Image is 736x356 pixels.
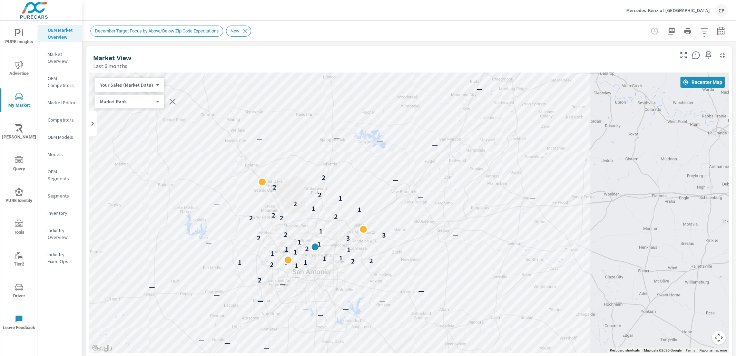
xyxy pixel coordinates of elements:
p: 1 [285,245,288,253]
button: Print Report [681,24,695,38]
span: [PERSON_NAME] [2,124,36,141]
span: Map data ©2025 Google [644,348,681,352]
span: My Market [2,93,36,109]
button: Recenter Map [680,77,725,88]
p: OEM Competitors [48,75,76,89]
p: 2 [305,244,309,253]
p: 1 [284,258,288,266]
p: Last 6 months [93,62,127,70]
p: — [418,192,423,201]
p: 1 [297,238,301,246]
p: — [334,133,340,142]
p: Competitors [48,116,76,123]
p: 1 [317,240,321,248]
p: — [264,344,269,352]
a: Terms (opens in new tab) [686,348,695,352]
p: Models [48,151,76,158]
p: 1 [270,249,274,258]
p: 2 [279,214,283,222]
p: Market Overview [48,51,76,65]
p: 1 [311,204,315,213]
span: New [226,28,244,33]
p: Your Sales (Market Data) [100,82,153,88]
span: Leave Feedback [2,315,36,332]
p: 1 [346,246,350,254]
p: — [214,199,220,208]
button: "Export Report to PDF" [664,24,678,38]
p: 2 [322,173,325,182]
p: — [214,290,219,299]
p: 2 [369,257,373,265]
p: OEM Segments [48,168,76,182]
p: 1 [303,258,307,267]
span: Save this to your personalized report [703,50,714,61]
p: — [198,335,204,344]
p: — [256,135,262,143]
p: Segments [48,192,76,199]
p: 2 [334,212,338,221]
p: — [418,287,424,295]
span: PURE Identity [2,188,36,205]
p: 2 [272,183,276,191]
a: Report a map error [699,348,727,352]
p: Market Editor [48,99,76,106]
span: Advertise [2,61,36,78]
span: PURE Insights [2,29,36,46]
p: 2 [317,191,321,199]
span: Driver [2,283,36,300]
p: Inventory [48,210,76,217]
p: — [476,85,482,93]
p: 1 [338,194,342,202]
p: 2 [351,257,354,265]
div: CP [715,4,728,17]
p: — [295,273,301,281]
div: Market Overview [38,49,82,66]
h5: Market View [93,54,131,61]
button: Map camera controls [712,331,726,345]
p: 2 [272,211,275,219]
div: Industry Fixed Ops [38,249,82,267]
div: OEM Competitors [38,73,82,90]
button: Keyboard shortcuts [610,348,640,353]
p: Market Rank [100,98,153,105]
p: — [303,304,308,312]
span: Query [2,156,36,173]
p: — [452,230,458,239]
div: Competitors [38,115,82,125]
span: Find the biggest opportunities in your market for your inventory. Understand by postal code where... [692,51,700,59]
p: 1 [318,227,322,235]
button: Apply Filters [697,24,711,38]
img: Google [91,344,114,353]
div: New [226,26,251,37]
span: December Target Focus by Above/Below Zip Code Expectations [91,28,223,33]
p: — [317,310,323,319]
p: 3 [346,234,350,242]
p: 3 [382,231,385,239]
p: 2 [256,234,260,242]
button: Select Date Range [714,24,728,38]
p: — [529,194,535,202]
p: 2 [269,260,273,269]
span: Tools [2,220,36,237]
p: — [379,296,385,305]
div: Market Editor [38,97,82,108]
p: 1 [357,205,361,214]
p: 2 [293,200,297,208]
span: Recenter Map [683,79,722,85]
div: Industry Overview [38,225,82,242]
p: 1 [293,248,297,256]
p: Industry Fixed Ops [48,251,76,265]
div: Inventory [38,208,82,218]
p: — [206,238,212,247]
button: Minimize Widget [717,50,728,61]
div: OEM Segments [38,166,82,184]
div: OEM Market Overview [38,25,82,42]
p: Industry Overview [48,227,76,241]
p: 1 [323,254,326,263]
p: 1 [237,258,241,267]
p: — [149,283,155,291]
button: Make Fullscreen [678,50,689,61]
p: — [392,176,398,184]
a: Open this area in Google Maps (opens a new window) [91,344,114,353]
p: 1 [338,254,342,262]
